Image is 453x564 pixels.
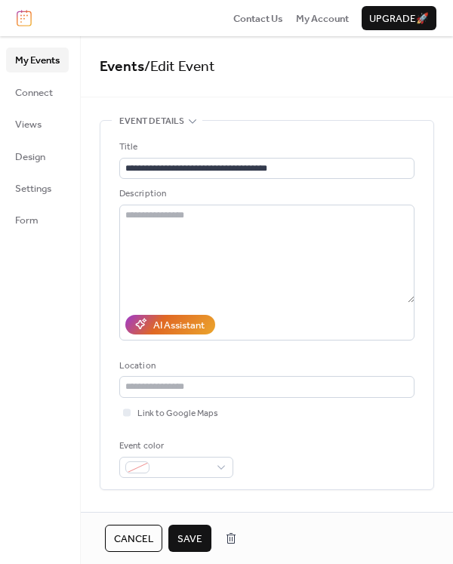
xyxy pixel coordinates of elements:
[119,439,230,454] div: Event color
[119,114,184,129] span: Event details
[15,213,39,228] span: Form
[119,140,411,155] div: Title
[6,176,69,200] a: Settings
[6,48,69,72] a: My Events
[125,315,215,334] button: AI Assistant
[296,11,349,26] a: My Account
[119,508,183,523] span: Date and time
[119,186,411,202] div: Description
[100,53,144,81] a: Events
[137,406,218,421] span: Link to Google Maps
[17,10,32,26] img: logo
[119,359,411,374] div: Location
[15,53,60,68] span: My Events
[144,53,215,81] span: / Edit Event
[15,149,45,165] span: Design
[168,525,211,552] button: Save
[153,318,205,333] div: AI Assistant
[114,532,153,547] span: Cancel
[177,532,202,547] span: Save
[369,11,429,26] span: Upgrade 🚀
[15,117,42,132] span: Views
[15,85,53,100] span: Connect
[233,11,283,26] a: Contact Us
[6,80,69,104] a: Connect
[6,112,69,136] a: Views
[105,525,162,552] button: Cancel
[6,144,69,168] a: Design
[15,181,51,196] span: Settings
[362,6,436,30] button: Upgrade🚀
[6,208,69,232] a: Form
